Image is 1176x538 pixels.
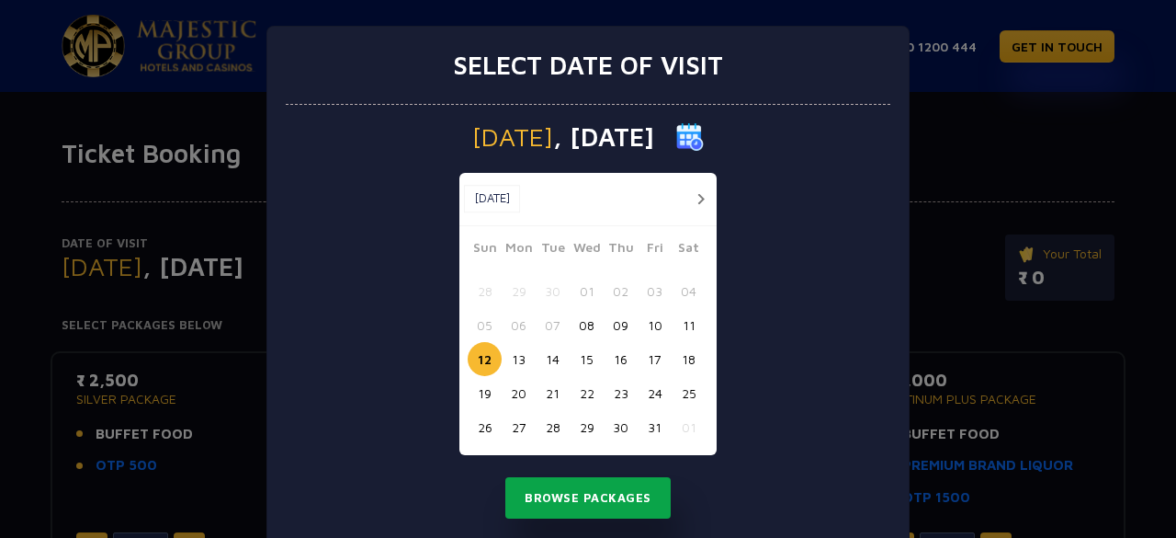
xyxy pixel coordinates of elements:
button: 19 [468,376,502,410]
button: 05 [468,308,502,342]
button: Browse Packages [505,477,671,520]
button: 04 [672,274,706,308]
span: Sun [468,237,502,263]
button: 08 [570,308,604,342]
button: 30 [604,410,638,444]
button: 16 [604,342,638,376]
button: [DATE] [464,185,520,212]
span: Wed [570,237,604,263]
button: 29 [502,274,536,308]
img: calender icon [676,123,704,151]
button: 29 [570,410,604,444]
span: , [DATE] [553,124,654,150]
button: 26 [468,410,502,444]
button: 27 [502,410,536,444]
button: 23 [604,376,638,410]
button: 15 [570,342,604,376]
span: Mon [502,237,536,263]
button: 18 [672,342,706,376]
span: Thu [604,237,638,263]
button: 22 [570,376,604,410]
span: [DATE] [472,124,553,150]
span: Sat [672,237,706,263]
button: 10 [638,308,672,342]
button: 12 [468,342,502,376]
span: Tue [536,237,570,263]
button: 03 [638,274,672,308]
button: 07 [536,308,570,342]
button: 13 [502,342,536,376]
button: 25 [672,376,706,410]
button: 02 [604,274,638,308]
button: 01 [672,410,706,444]
button: 28 [536,410,570,444]
button: 11 [672,308,706,342]
button: 24 [638,376,672,410]
button: 28 [468,274,502,308]
span: Fri [638,237,672,263]
h3: Select date of visit [453,50,723,81]
button: 20 [502,376,536,410]
button: 30 [536,274,570,308]
button: 14 [536,342,570,376]
button: 17 [638,342,672,376]
button: 21 [536,376,570,410]
button: 06 [502,308,536,342]
button: 09 [604,308,638,342]
button: 31 [638,410,672,444]
button: 01 [570,274,604,308]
